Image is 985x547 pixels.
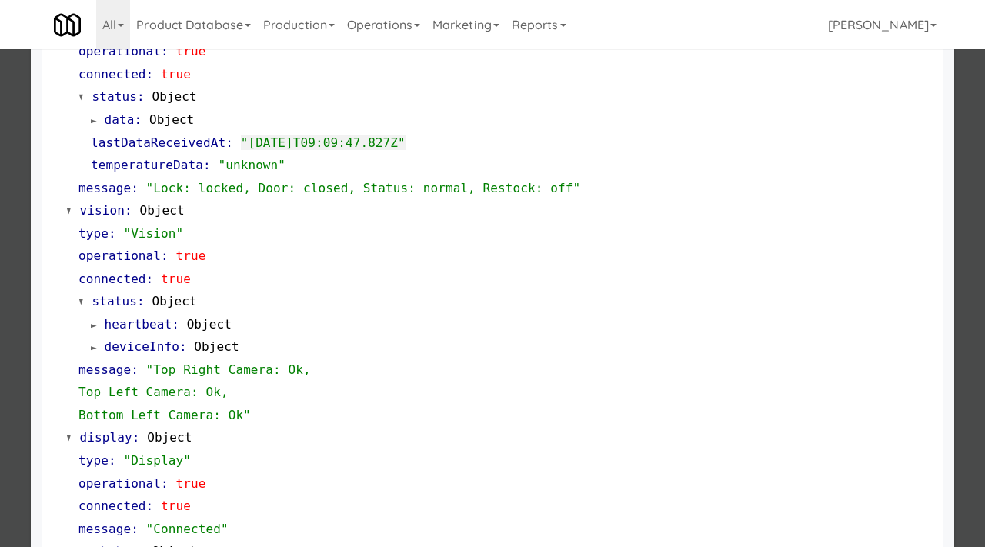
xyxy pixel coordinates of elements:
span: : [146,67,154,82]
span: type [78,226,109,241]
img: Micromart [54,12,81,38]
span: deviceInfo [105,339,179,354]
span: true [176,44,206,58]
span: : [109,226,116,241]
span: operational [78,248,161,263]
span: connected [78,499,146,513]
span: : [131,181,139,195]
span: : [203,158,211,172]
span: connected [78,272,146,286]
span: display [80,430,132,445]
span: Object [139,203,184,218]
span: : [125,203,132,218]
span: : [179,339,187,354]
span: message [78,522,131,536]
span: status [92,89,137,104]
span: : [137,89,145,104]
span: message [78,362,131,377]
span: "Top Right Camera: Ok, Top Left Camera: Ok, Bottom Left Camera: Ok" [78,362,311,422]
span: message [78,181,131,195]
span: : [161,248,169,263]
span: : [161,476,169,491]
span: : [161,44,169,58]
span: : [146,499,154,513]
span: vision [80,203,125,218]
span: Object [147,430,192,445]
span: : [132,430,140,445]
span: operational [78,44,161,58]
span: true [161,499,191,513]
span: lastDataReceivedAt [91,135,225,150]
span: Object [187,317,232,332]
span: : [137,294,145,309]
span: : [109,453,116,468]
span: connected [78,67,146,82]
span: operational [78,476,161,491]
span: Object [152,294,196,309]
span: true [161,67,191,82]
span: type [78,453,109,468]
span: Object [194,339,239,354]
span: "Lock: locked, Door: closed, Status: normal, Restock: off" [146,181,581,195]
span: Object [152,89,196,104]
span: "Connected" [146,522,229,536]
span: true [161,272,191,286]
span: true [176,476,206,491]
span: "[DATE]T09:09:47.827Z" [241,135,406,150]
span: Object [149,112,194,127]
span: : [131,362,139,377]
span: temperatureData [91,158,203,172]
span: "Display" [123,453,191,468]
span: : [131,522,139,536]
span: : [134,112,142,127]
span: : [146,272,154,286]
span: data [105,112,135,127]
span: "Vision" [123,226,183,241]
span: heartbeat [105,317,172,332]
span: "unknown" [218,158,285,172]
span: true [176,248,206,263]
span: : [225,135,233,150]
span: : [172,317,179,332]
span: status [92,294,137,309]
